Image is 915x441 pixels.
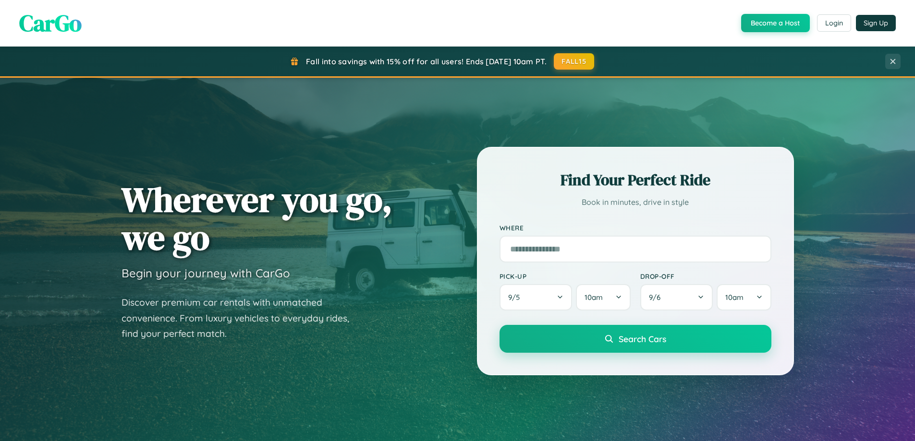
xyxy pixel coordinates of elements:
[576,284,630,310] button: 10am
[554,53,594,70] button: FALL15
[500,284,573,310] button: 9/5
[19,7,82,39] span: CarGo
[585,293,603,302] span: 10am
[725,293,744,302] span: 10am
[122,266,290,280] h3: Begin your journey with CarGo
[649,293,665,302] span: 9 / 6
[500,272,631,280] label: Pick-up
[741,14,810,32] button: Become a Host
[817,14,851,32] button: Login
[122,295,362,342] p: Discover premium car rentals with unmatched convenience. From luxury vehicles to everyday rides, ...
[122,180,392,256] h1: Wherever you go, we go
[856,15,896,31] button: Sign Up
[306,57,547,66] span: Fall into savings with 15% off for all users! Ends [DATE] 10am PT.
[717,284,771,310] button: 10am
[500,195,771,209] p: Book in minutes, drive in style
[508,293,525,302] span: 9 / 5
[500,325,771,353] button: Search Cars
[500,224,771,232] label: Where
[500,169,771,191] h2: Find Your Perfect Ride
[619,334,666,344] span: Search Cars
[640,272,771,280] label: Drop-off
[640,284,713,310] button: 9/6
